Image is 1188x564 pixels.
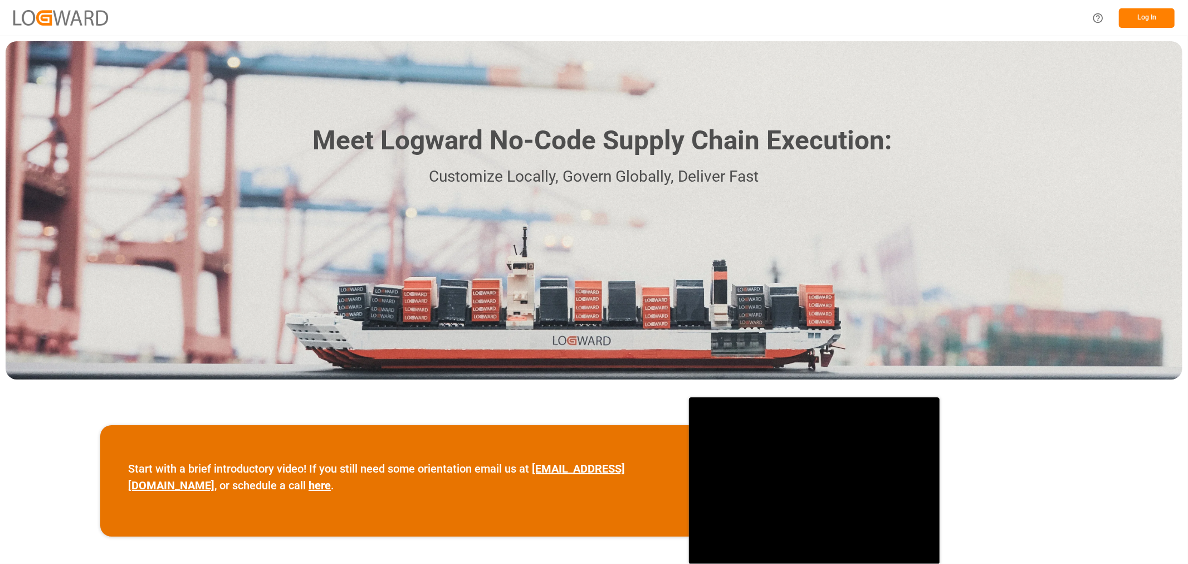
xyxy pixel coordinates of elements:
button: Log In [1119,8,1175,28]
a: here [309,479,331,492]
h1: Meet Logward No-Code Supply Chain Execution: [313,121,892,161]
p: Start with a brief introductory video! If you still need some orientation email us at , or schedu... [128,460,661,494]
p: Customize Locally, Govern Globally, Deliver Fast [296,164,892,189]
img: Logward_new_orange.png [13,10,108,25]
button: Help Center [1086,6,1111,31]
